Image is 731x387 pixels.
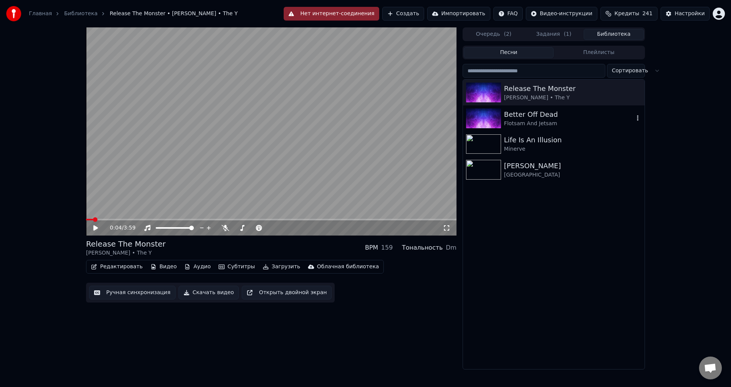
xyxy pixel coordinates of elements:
span: 241 [642,10,653,18]
button: Видео-инструкции [526,7,597,21]
button: Песни [464,47,554,58]
button: FAQ [493,7,523,21]
div: Minerve [504,145,642,153]
div: Облачная библиотека [317,263,379,271]
button: Библиотека [584,29,644,40]
button: Загрузить [260,261,303,272]
span: ( 2 ) [504,30,511,38]
div: [PERSON_NAME] • The Y [86,249,166,257]
div: Настройки [675,10,705,18]
span: Сортировать [612,67,648,75]
button: Видео [147,261,180,272]
div: BPM [365,243,378,252]
button: Очередь [464,29,524,40]
button: Задания [524,29,584,40]
div: Release The Monster [504,83,642,94]
button: Нет интернет-соединения [284,7,379,21]
button: Создать [382,7,424,21]
div: / [110,224,128,232]
img: youka [6,6,21,21]
nav: breadcrumb [29,10,238,18]
button: Импортировать [427,7,490,21]
div: [GEOGRAPHIC_DATA] [504,171,642,179]
a: Открытый чат [699,357,722,379]
button: Настройки [661,7,710,21]
div: 159 [381,243,393,252]
div: Better Off Dead [504,109,634,120]
button: Плейлисты [554,47,644,58]
div: [PERSON_NAME] [504,161,642,171]
div: Life Is An Illusion [504,135,642,145]
div: Release The Monster [86,239,166,249]
span: 0:04 [110,224,122,232]
button: Субтитры [215,261,258,272]
span: 3:59 [124,224,136,232]
a: Главная [29,10,52,18]
span: Release The Monster • [PERSON_NAME] • The Y [110,10,238,18]
div: Тональность [402,243,443,252]
button: Редактировать [88,261,146,272]
div: Dm [446,243,456,252]
span: ( 1 ) [564,30,571,38]
button: Ручная синхронизация [89,286,176,299]
button: Кредиты241 [600,7,658,21]
div: Flotsam And Jetsam [504,120,634,127]
span: Кредиты [614,10,639,18]
button: Открыть двойной экран [242,286,332,299]
a: Библиотека [64,10,97,18]
div: [PERSON_NAME] • The Y [504,94,642,102]
button: Скачать видео [179,286,239,299]
button: Аудио [181,261,214,272]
